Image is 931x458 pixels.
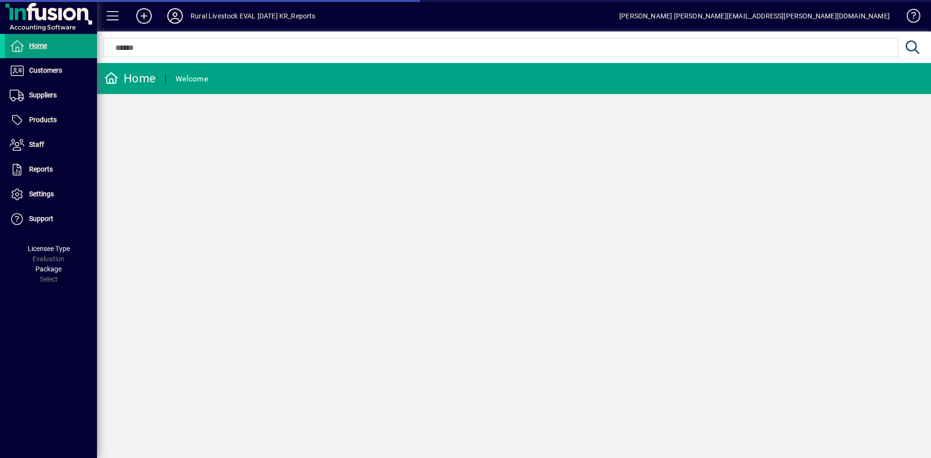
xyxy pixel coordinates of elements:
[29,215,53,222] span: Support
[128,7,160,25] button: Add
[5,108,97,132] a: Products
[29,116,57,124] span: Products
[191,8,316,24] div: Rural Livestock EVAL [DATE] KR_Reports
[5,158,97,182] a: Reports
[5,59,97,83] a: Customers
[29,141,44,148] span: Staff
[29,66,62,74] span: Customers
[35,265,62,273] span: Package
[5,207,97,231] a: Support
[5,133,97,157] a: Staff
[28,245,70,253] span: Licensee Type
[29,165,53,173] span: Reports
[619,8,890,24] div: [PERSON_NAME] [PERSON_NAME][EMAIL_ADDRESS][PERSON_NAME][DOMAIN_NAME]
[160,7,191,25] button: Profile
[104,71,156,86] div: Home
[176,71,208,87] div: Welcome
[5,83,97,108] a: Suppliers
[29,91,57,99] span: Suppliers
[29,42,47,49] span: Home
[5,182,97,206] a: Settings
[29,190,54,198] span: Settings
[899,2,919,33] a: Knowledge Base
